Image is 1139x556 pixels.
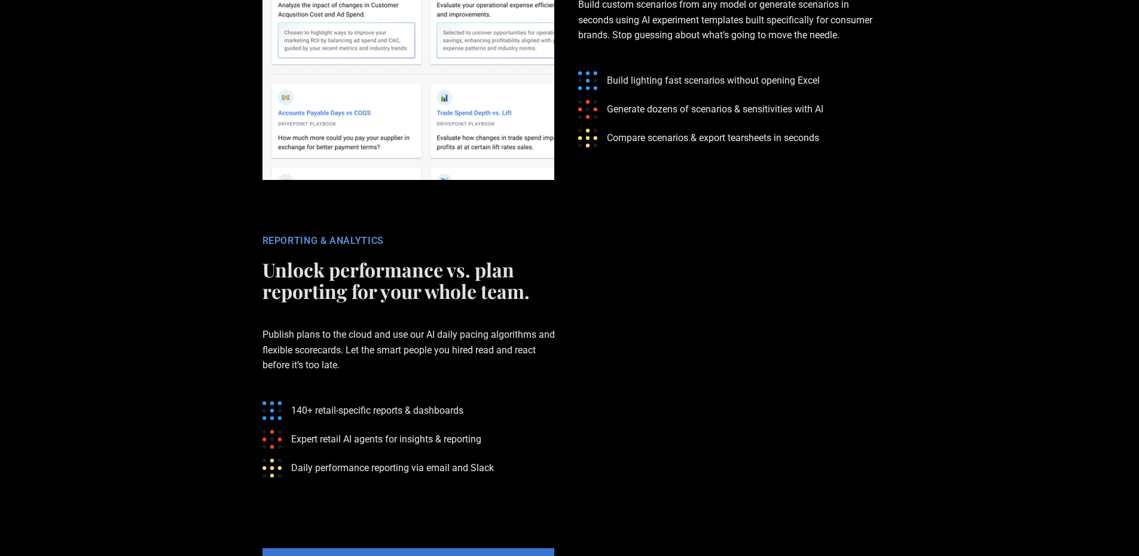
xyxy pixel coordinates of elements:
[607,102,823,117] p: Generate dozens of scenarios & sensitivities with AI
[291,460,494,475] p: Daily performance reporting via email and Slack
[607,73,820,88] p: Build lighting fast scenarios without opening Excel
[291,432,481,447] p: Expert retail AI agents for insights & reporting
[291,403,463,418] p: 140+ retail-specific reports & dashboards
[262,235,561,247] div: REPORTING & ANALYTICS
[262,308,561,392] p: Publish plans to the cloud and use our AI daily pacing algorithms and flexible scorecards. Let th...
[607,130,819,145] p: Compare scenarios & export tearsheets in seconds
[262,259,561,302] h2: Unlock performance vs. plan reporting for your whole team.
[5,17,187,109] iframe: profile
